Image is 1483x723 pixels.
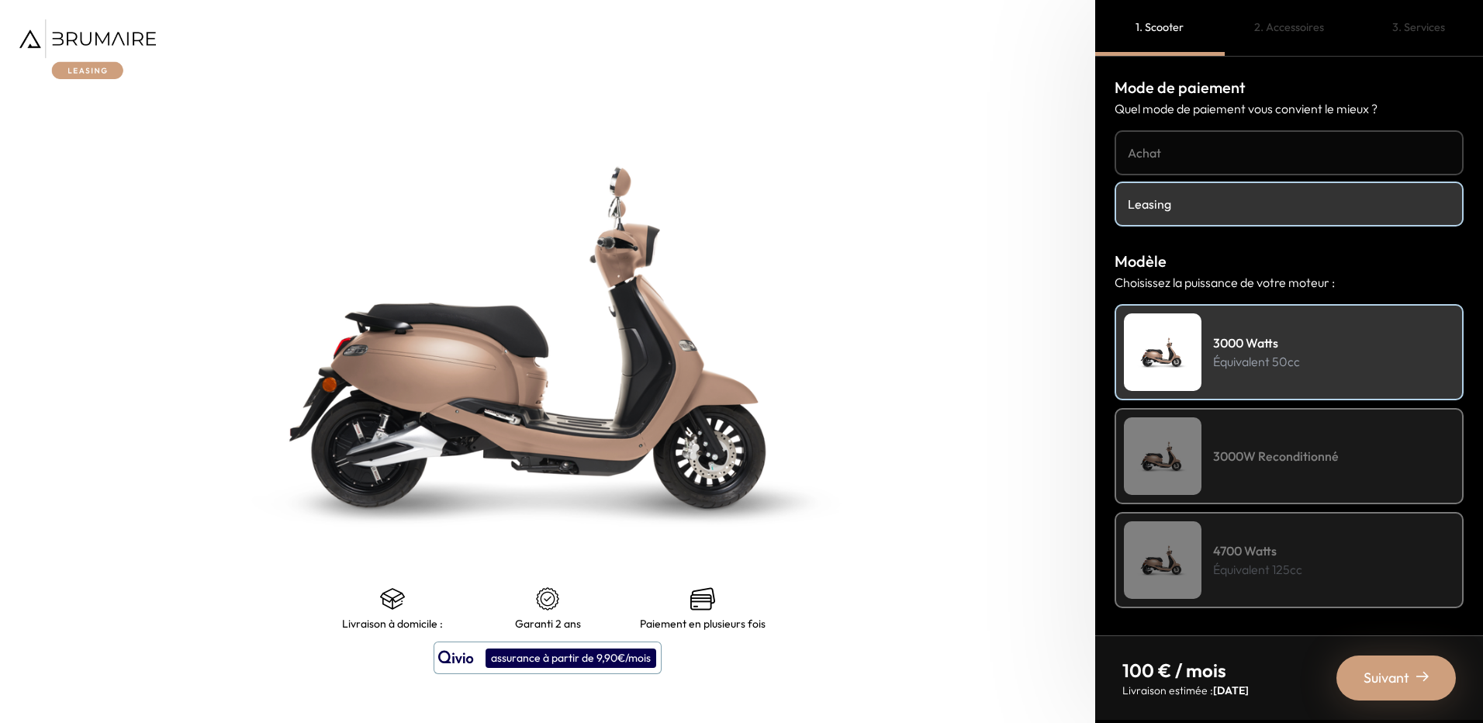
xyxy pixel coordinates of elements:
[1128,144,1450,162] h4: Achat
[1213,352,1300,371] p: Équivalent 50cc
[486,649,656,668] div: assurance à partir de 9,90€/mois
[1122,658,1249,683] p: 100 € / mois
[1122,683,1249,698] p: Livraison estimée :
[640,617,766,630] p: Paiement en plusieurs fois
[1115,130,1464,175] a: Achat
[380,586,405,611] img: shipping.png
[1115,273,1464,292] p: Choisissez la puissance de votre moteur :
[438,649,474,667] img: logo qivio
[1416,670,1429,683] img: right-arrow-2.png
[1115,76,1464,99] h3: Mode de paiement
[1124,417,1201,495] img: Scooter Leasing
[535,586,560,611] img: certificat-de-garantie.png
[690,586,715,611] img: credit-cards.png
[1124,521,1201,599] img: Scooter Leasing
[342,617,443,630] p: Livraison à domicile :
[1213,560,1302,579] p: Équivalent 125cc
[19,19,156,79] img: Brumaire Leasing
[1213,447,1339,465] h4: 3000W Reconditionné
[1128,195,1450,213] h4: Leasing
[515,617,581,630] p: Garanti 2 ans
[1213,683,1249,697] span: [DATE]
[1124,313,1201,391] img: Scooter Leasing
[1115,250,1464,273] h3: Modèle
[1115,99,1464,118] p: Quel mode de paiement vous convient le mieux ?
[434,642,662,674] button: assurance à partir de 9,90€/mois
[1213,334,1300,352] h4: 3000 Watts
[1364,667,1409,689] span: Suivant
[1213,541,1302,560] h4: 4700 Watts
[1115,631,1464,655] h3: Couleur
